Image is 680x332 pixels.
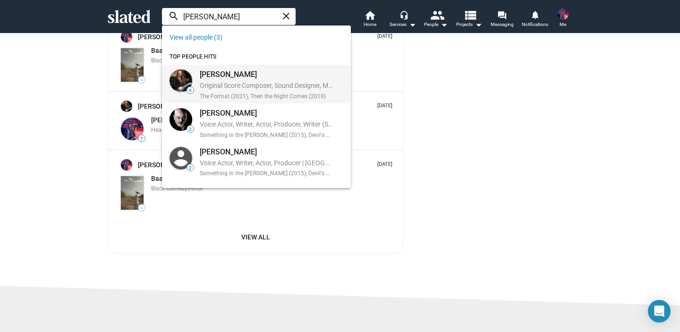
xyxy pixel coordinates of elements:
span: [PERSON_NAME] [151,116,202,124]
span: Head of Production, Executive Producer, Co-Producer, Producer [151,127,311,133]
a: [PERSON_NAME] [151,116,202,125]
span: Home [364,19,376,30]
div: Services [390,19,416,30]
div: [PERSON_NAME] [200,69,332,79]
div: Original Score Composer, Sound Designer, Music, Producer | [GEOGRAPHIC_DATA], [GEOGRAPHIC_DATA], ... [200,81,332,91]
a: View all people (3) [170,34,222,41]
div: Open Intercom Messenger [648,300,671,323]
mat-icon: view_list [463,8,477,22]
button: People [419,9,452,30]
button: Projects [452,9,485,30]
p: [DATE] [374,33,392,40]
img: Mike Hall [170,108,192,131]
button: Abhishek SharmaMe [552,7,574,31]
img: Abhishek Sharma [121,159,132,170]
div: Something in the [PERSON_NAME] (2015), Devil's Deal (2014) [200,132,332,139]
a: [PERSON_NAME] [138,102,190,111]
span: Black Comedy [151,57,187,64]
div: TOP PEOPLE HITS [162,50,351,65]
a: Baaghi Bechare [119,46,145,84]
a: [PERSON_NAME] [138,161,190,170]
span: 2 [187,165,194,171]
a: Baaghi Bechare [151,46,199,55]
p: [DATE] [374,102,392,110]
a: Baaghi Bechare [151,174,199,183]
mat-icon: notifications [530,10,539,19]
div: People [424,19,448,30]
span: Me [560,19,566,30]
span: 2 [187,127,194,132]
input: Search people and projects [162,8,296,25]
img: Mike Hall [121,101,132,112]
span: Baaghi Bechare [151,175,199,182]
a: [PERSON_NAME] [138,33,190,42]
a: Messaging [485,9,518,30]
mat-icon: people [430,8,444,22]
a: Home [353,9,386,30]
mat-icon: arrow_drop_down [473,19,484,30]
img: Abhishek Sharma [121,118,144,140]
span: Notifications [522,19,548,30]
span: Hindi [189,185,203,192]
img: Abhishek Sharma [557,9,569,20]
span: — [138,77,145,83]
img: Baaghi Bechare [121,48,144,82]
div: Voice Actor, Writer, Actor, Producer, Writer (Story By) | [GEOGRAPHIC_DATA], [GEOGRAPHIC_DATA], [... [200,120,332,130]
span: 9 [187,88,194,94]
div: Something in the [PERSON_NAME] (2015), Devil's Deal (2014) [200,170,332,178]
a: Notifications [518,9,552,30]
span: Baaghi Bechare [151,47,199,54]
div: The Format (2021), Then the Night Comes (2018) [200,93,332,101]
span: — [138,205,145,211]
mat-icon: headset_mic [399,10,408,19]
button: Services [386,9,419,30]
span: Black Comedy [151,185,187,192]
mat-icon: arrow_drop_down [438,19,450,30]
span: Messaging [491,19,514,30]
span: Projects [456,19,482,30]
mat-icon: home [364,9,375,21]
div: Voice Actor, Writer, Actor, Producer | [GEOGRAPHIC_DATA], [GEOGRAPHIC_DATA], [GEOGRAPHIC_DATA], [... [200,159,332,169]
mat-icon: forum [497,10,506,19]
img: Mike Hall [170,69,192,92]
div: [PERSON_NAME] [200,147,332,157]
span: | [187,185,189,192]
div: [PERSON_NAME] [200,108,332,118]
mat-icon: close [280,10,292,22]
span: 7 [138,136,145,142]
a: View All [119,229,392,246]
p: [DATE] [374,161,392,168]
mat-icon: arrow_drop_down [407,19,418,30]
span: View All [127,229,385,246]
a: Baaghi Bechare [119,174,145,212]
img: Abhishek Sharma [121,31,132,43]
img: Baaghi Bechare [121,176,144,210]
